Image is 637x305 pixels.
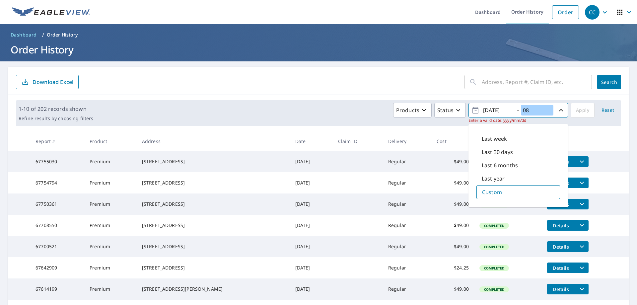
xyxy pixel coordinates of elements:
[552,5,579,19] a: Order
[471,105,565,116] span: -
[585,5,600,20] div: CC
[431,278,474,300] td: $49.00
[481,105,514,115] input: yyyy/mm/dd
[142,265,285,271] div: [STREET_ADDRESS]
[551,222,571,229] span: Details
[431,131,474,151] th: Cost
[482,148,513,156] p: Last 30 days
[476,185,560,199] div: Custom
[480,287,508,292] span: Completed
[8,30,629,40] nav: breadcrumb
[142,201,285,207] div: [STREET_ADDRESS]
[84,172,137,193] td: Premium
[142,158,285,165] div: [STREET_ADDRESS]
[482,161,518,169] p: Last 6 months
[575,178,589,188] button: filesDropdownBtn-67754794
[84,278,137,300] td: Premium
[597,75,621,89] button: Search
[290,278,333,300] td: [DATE]
[468,103,568,117] button: -
[30,151,84,172] td: 67755030
[30,215,84,236] td: 67708550
[476,132,560,145] div: Last week
[383,278,431,300] td: Regular
[482,175,505,183] p: Last year
[547,220,575,231] button: detailsBtn-67708550
[30,172,84,193] td: 67754794
[290,236,333,257] td: [DATE]
[476,145,560,159] div: Last 30 days
[383,257,431,278] td: Regular
[396,106,419,114] p: Products
[30,236,84,257] td: 67700521
[547,263,575,273] button: detailsBtn-67642909
[142,243,285,250] div: [STREET_ADDRESS]
[431,257,474,278] td: $24.25
[47,32,78,38] p: Order History
[142,180,285,186] div: [STREET_ADDRESS]
[290,193,333,215] td: [DATE]
[30,257,84,278] td: 67642909
[33,78,73,86] p: Download Excel
[383,236,431,257] td: Regular
[437,106,454,114] p: Status
[431,193,474,215] td: $49.00
[551,244,571,250] span: Details
[30,278,84,300] td: 67614199
[575,284,589,294] button: filesDropdownBtn-67614199
[19,115,93,121] p: Refine results by choosing filters
[137,131,290,151] th: Address
[602,79,616,85] span: Search
[19,105,93,113] p: 1-10 of 202 records shown
[30,131,84,151] th: Report #
[84,215,137,236] td: Premium
[383,151,431,172] td: Regular
[84,257,137,278] td: Premium
[551,286,571,292] span: Details
[551,265,571,271] span: Details
[482,73,592,91] input: Address, Report #, Claim ID, etc.
[30,193,84,215] td: 67750361
[482,188,502,196] p: Custom
[42,31,44,39] li: /
[575,241,589,252] button: filesDropdownBtn-67700521
[575,199,589,209] button: filesDropdownBtn-67750361
[290,257,333,278] td: [DATE]
[383,215,431,236] td: Regular
[575,263,589,273] button: filesDropdownBtn-67642909
[597,103,618,117] button: Reset
[84,151,137,172] td: Premium
[142,222,285,229] div: [STREET_ADDRESS]
[476,172,560,185] div: Last year
[142,286,285,292] div: [STREET_ADDRESS][PERSON_NAME]
[575,156,589,167] button: filesDropdownBtn-67755030
[84,193,137,215] td: Premium
[482,135,507,143] p: Last week
[480,223,508,228] span: Completed
[575,220,589,231] button: filesDropdownBtn-67708550
[290,215,333,236] td: [DATE]
[11,32,37,38] span: Dashboard
[431,236,474,257] td: $49.00
[12,7,90,17] img: EV Logo
[547,284,575,294] button: detailsBtn-67614199
[333,131,383,151] th: Claim ID
[383,193,431,215] td: Regular
[84,236,137,257] td: Premium
[600,106,616,114] span: Reset
[383,131,431,151] th: Delivery
[8,43,629,56] h1: Order History
[393,103,432,117] button: Products
[8,30,39,40] a: Dashboard
[480,266,508,270] span: Completed
[84,131,137,151] th: Product
[290,172,333,193] td: [DATE]
[16,75,79,89] button: Download Excel
[431,172,474,193] td: $49.00
[383,172,431,193] td: Regular
[434,103,466,117] button: Status
[431,151,474,172] td: $49.00
[290,131,333,151] th: Date
[290,151,333,172] td: [DATE]
[547,241,575,252] button: detailsBtn-67700521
